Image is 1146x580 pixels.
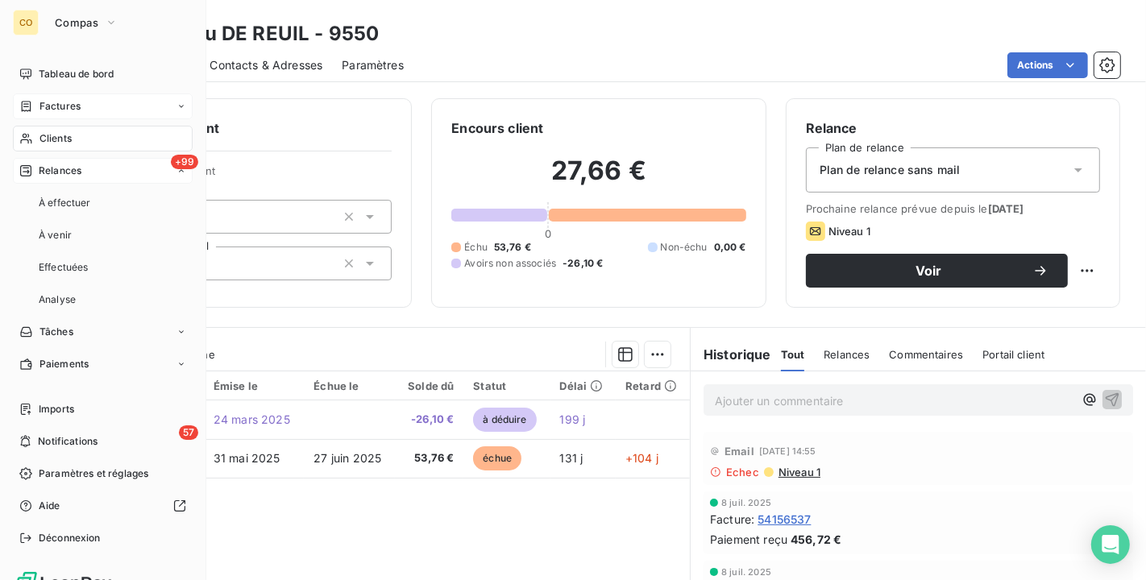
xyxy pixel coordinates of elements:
span: Niveau 1 [777,466,820,478]
h6: Historique [691,345,771,364]
span: 57 [179,425,198,440]
span: Paramètres et réglages [39,466,148,481]
span: Tout [781,348,805,361]
span: Analyse [39,292,76,307]
span: 456,72 € [791,531,841,548]
span: Contacts & Adresses [210,57,322,73]
span: 131 j [560,451,583,465]
span: -26,10 € [405,412,454,428]
div: Délai [560,379,606,392]
span: Non-échu [661,240,708,255]
span: Niveau 1 [828,225,870,238]
div: Échue le [313,379,385,392]
div: Solde dû [405,379,454,392]
span: 27 juin 2025 [313,451,381,465]
span: -26,10 € [563,256,603,271]
span: 199 j [560,412,586,426]
span: 24 mars 2025 [214,412,290,426]
span: Relances [824,348,870,361]
span: 53,76 € [494,240,531,255]
span: [DATE] [988,202,1024,215]
span: Email [725,445,754,458]
span: +99 [171,155,198,169]
div: Statut [473,379,540,392]
span: Compas [55,16,98,29]
span: 8 juil. 2025 [721,567,771,577]
span: 8 juil. 2025 [721,498,771,507]
h2: 27,66 € [451,155,745,203]
span: Voir [825,264,1032,277]
span: Plan de relance sans mail [820,162,961,178]
span: 53,76 € [405,450,454,466]
span: échue [473,446,521,470]
span: Déconnexion [39,531,101,545]
div: Retard [625,379,680,392]
span: Commentaires [889,348,963,361]
div: CO [13,10,39,35]
span: Imports [39,402,74,416]
h3: Commu DE REUIL - 9550 [142,19,379,48]
span: Prochaine relance prévue depuis le [806,202,1100,215]
span: Facture : [710,511,754,528]
span: À effectuer [39,196,91,210]
span: À venir [39,228,72,242]
span: Tableau de bord [39,67,114,81]
button: Actions [1007,52,1088,78]
span: 54156537 [758,511,811,528]
span: Tâches [39,325,73,339]
span: Echec [726,466,759,478]
span: [DATE] 14:55 [759,446,816,456]
span: Paramètres [342,57,404,73]
span: +104 j [625,451,658,465]
span: à déduire [473,408,536,432]
span: Paiement reçu [710,531,787,548]
div: Open Intercom Messenger [1091,525,1130,564]
a: Aide [13,493,193,519]
div: Émise le [214,379,294,392]
span: Notifications [38,434,98,449]
span: Portail client [982,348,1044,361]
h6: Informations client [98,118,392,138]
span: 0,00 € [714,240,746,255]
span: Factures [39,99,81,114]
h6: Encours client [451,118,543,138]
span: Échu [464,240,488,255]
span: Avoirs non associés [464,256,556,271]
button: Voir [806,254,1068,288]
span: Clients [39,131,72,146]
h6: Relance [806,118,1100,138]
span: Paiements [39,357,89,371]
span: Propriétés Client [130,164,392,187]
span: 0 [545,227,551,240]
span: Relances [39,164,81,178]
span: Aide [39,499,60,513]
span: 31 mai 2025 [214,451,280,465]
span: Effectuées [39,260,89,275]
